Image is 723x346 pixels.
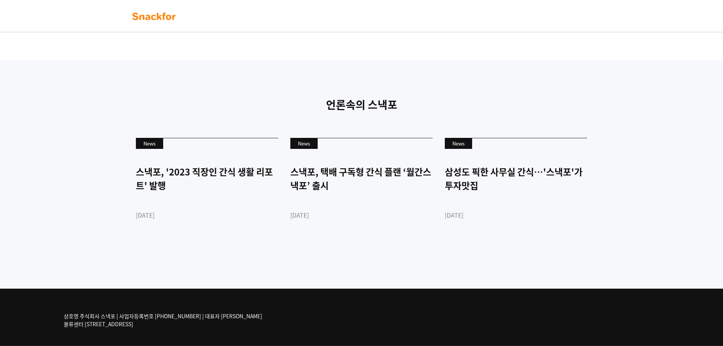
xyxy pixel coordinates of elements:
[290,138,318,149] div: News
[130,97,593,113] p: 언론속의 스낵포
[136,210,278,220] div: [DATE]
[136,165,278,192] div: 스낵포, '2023 직장인 간식 생활 리포트' 발행
[136,138,278,246] a: News 스낵포, '2023 직장인 간식 생활 리포트' 발행 [DATE]
[290,210,433,220] div: [DATE]
[290,165,433,192] div: 스낵포, 택배 구독형 간식 플랜 ‘월간스낵포’ 출시
[64,312,262,328] p: 상호명 주식회사 스낵포 | 사업자등록번호 [PHONE_NUMBER] | 대표자 [PERSON_NAME] 물류센터 [STREET_ADDRESS]
[445,138,587,246] a: News 삼성도 픽한 사무실 간식…'스낵포'가 투자맛집 [DATE]
[445,138,472,149] div: News
[445,210,587,220] div: [DATE]
[445,165,587,192] div: 삼성도 픽한 사무실 간식…'스낵포'가 투자맛집
[130,10,178,22] img: background-main-color.svg
[136,138,163,149] div: News
[290,138,433,246] a: News 스낵포, 택배 구독형 간식 플랜 ‘월간스낵포’ 출시 [DATE]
